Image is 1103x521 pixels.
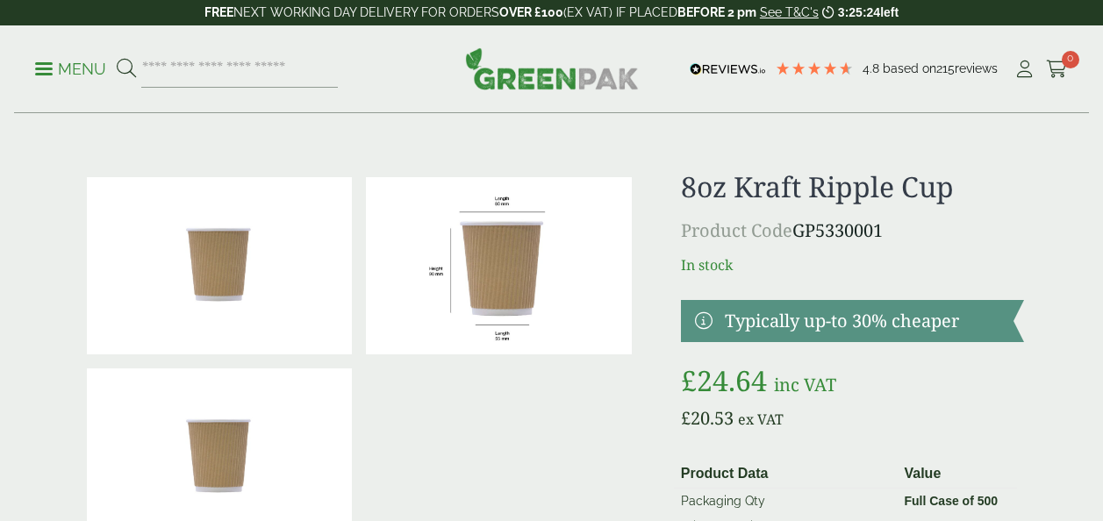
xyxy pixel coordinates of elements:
[738,410,784,429] span: ex VAT
[681,361,767,399] bdi: 24.64
[936,61,955,75] span: 215
[681,406,691,430] span: £
[681,406,734,430] bdi: 20.53
[863,61,883,75] span: 4.8
[1046,56,1068,82] a: 0
[204,5,233,19] strong: FREE
[955,61,998,75] span: reviews
[465,47,639,89] img: GreenPak Supplies
[880,5,899,19] span: left
[904,494,998,508] strong: Full Case of 500
[681,218,1024,244] p: GP5330001
[897,460,1016,489] th: Value
[681,254,1024,275] p: In stock
[681,170,1024,203] h1: 8oz Kraft Ripple Cup
[774,373,836,396] span: inc VAT
[674,460,898,489] th: Product Data
[883,61,936,75] span: Based on
[35,59,106,76] a: Menu
[677,5,756,19] strong: BEFORE 2 pm
[35,59,106,80] p: Menu
[681,218,792,242] span: Product Code
[87,177,353,354] img: 8oz Kraft Ripple Cup 0
[775,61,854,76] div: 4.79 Stars
[760,5,819,19] a: See T&C's
[674,489,898,515] td: Packaging Qty
[499,5,563,19] strong: OVER £100
[1062,51,1079,68] span: 0
[690,63,766,75] img: REVIEWS.io
[681,361,697,399] span: £
[1013,61,1035,78] i: My Account
[838,5,880,19] span: 3:25:24
[366,177,632,354] img: RippleCup_8oz
[1046,61,1068,78] i: Cart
